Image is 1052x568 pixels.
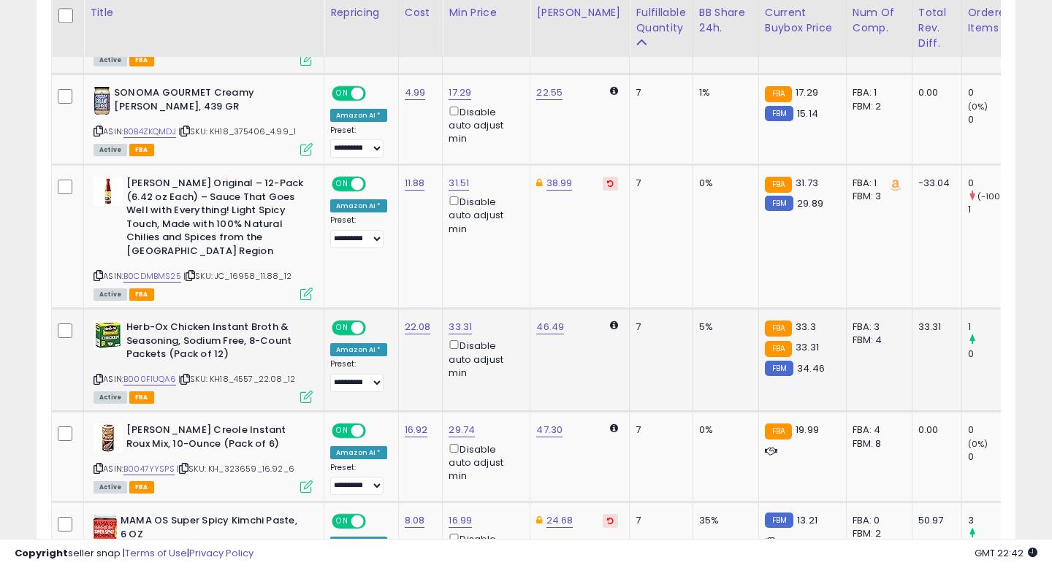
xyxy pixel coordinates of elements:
b: [PERSON_NAME] Original – 12-Pack (6.42 oz Each) – Sauce That Goes Well with Everything! Light Spi... [126,177,304,261]
div: 33.31 [918,321,950,334]
div: FBA: 1 [853,177,901,190]
div: -33.04 [918,177,950,190]
span: All listings currently available for purchase on Amazon [94,144,127,156]
a: 47.30 [536,423,563,437]
div: Cost [405,5,437,20]
small: FBA [765,177,792,193]
div: 0 [968,177,1027,190]
small: FBA [765,341,792,357]
span: FBA [129,144,154,156]
a: B0B4ZKQMDJ [123,126,176,138]
div: Current Buybox Price [765,5,840,36]
span: FBA [129,481,154,494]
a: 38.99 [546,176,573,191]
div: Total Rev. Diff. [918,5,956,51]
span: All listings currently available for purchase on Amazon [94,54,127,66]
div: seller snap | | [15,547,254,561]
span: 33.3 [796,320,816,334]
div: Amazon AI * [330,199,387,212]
div: Disable auto adjust min [449,104,519,146]
a: 11.88 [405,176,425,191]
span: | SKU: KH18_375406_4.99_1 [178,126,296,137]
small: FBA [765,86,792,102]
div: 1 [968,203,1027,216]
div: Title [90,5,318,20]
div: 1% [699,86,747,99]
small: (0%) [968,101,988,112]
span: FBA [129,288,154,301]
span: ON [333,88,351,100]
b: SONOMA GOURMET Creamy [PERSON_NAME], 439 GR [114,86,291,117]
div: Disable auto adjust min [449,441,519,483]
span: All listings currently available for purchase on Amazon [94,481,127,494]
div: 7 [636,423,681,437]
div: 0.00 [918,86,950,99]
span: OFF [364,322,387,334]
strong: Copyright [15,546,68,560]
b: Herb-Ox Chicken Instant Broth & Seasoning, Sodium Free, 8-Count Packets (Pack of 12) [126,321,304,365]
div: ASIN: [94,177,313,299]
div: Preset: [330,463,387,496]
div: FBA: 1 [853,86,901,99]
span: 2025-09-7 22:42 GMT [975,546,1037,560]
a: 22.08 [405,320,431,334]
div: FBM: 4 [853,334,901,347]
img: 41xUBI2gQ+L._SL40_.jpg [94,86,110,115]
div: 0% [699,423,747,437]
small: FBM [765,106,793,121]
span: ON [333,178,351,191]
small: FBM [765,513,793,528]
a: B000FIUQA6 [123,373,176,385]
div: FBA: 3 [853,321,901,334]
img: 51i7DMWmMxL._SL40_.jpg [94,423,123,453]
div: 7 [636,321,681,334]
b: MAMA OS Super Spicy Kimchi Paste, 6 OZ [121,514,298,545]
div: Amazon AI * [330,343,387,356]
b: [PERSON_NAME] Creole Instant Roux Mix, 10-Ounce (Pack of 6) [126,423,304,454]
span: 15.14 [797,107,818,120]
div: ASIN: [94,321,313,402]
span: FBA [129,391,154,404]
span: OFF [364,515,387,528]
span: FBA [129,54,154,66]
div: Preset: [330,359,387,392]
img: 31uqnhFXWhL._SL40_.jpg [94,177,123,206]
div: [PERSON_NAME] [536,5,623,20]
div: 0 [968,348,1027,361]
span: | SKU: JC_16958_11.88_12 [183,270,291,282]
div: Ordered Items [968,5,1021,36]
small: (-100%) [977,191,1011,202]
a: 8.08 [405,513,425,528]
div: FBM: 2 [853,100,901,113]
span: 13.21 [797,513,817,527]
a: B0CDMBMS25 [123,270,181,283]
a: B0047YYSPS [123,463,175,475]
div: 0 [968,423,1027,437]
div: BB Share 24h. [699,5,752,36]
span: 31.73 [796,176,818,190]
div: Min Price [449,5,524,20]
a: 24.68 [546,513,573,528]
div: Disable auto adjust min [449,193,519,236]
div: Num of Comp. [853,5,906,36]
span: OFF [364,88,387,100]
img: 51qgHFJl42L._SL40_.jpg [94,321,123,350]
span: ON [333,425,351,437]
small: (0%) [968,438,988,450]
a: 17.29 [449,85,471,100]
span: 29.89 [797,196,823,210]
div: FBM: 3 [853,190,901,203]
a: 16.92 [405,423,428,437]
span: 33.31 [796,340,819,354]
div: 0.00 [918,423,950,437]
span: OFF [364,425,387,437]
a: 33.31 [449,320,472,334]
small: FBA [765,321,792,337]
span: All listings currently available for purchase on Amazon [94,391,127,404]
span: | SKU: KH18_4557_22.08_12 [178,373,295,385]
span: All listings currently available for purchase on Amazon [94,288,127,301]
div: Amazon AI * [330,109,387,122]
span: 34.46 [797,361,825,375]
div: 5% [699,321,747,334]
div: Amazon AI * [330,446,387,459]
